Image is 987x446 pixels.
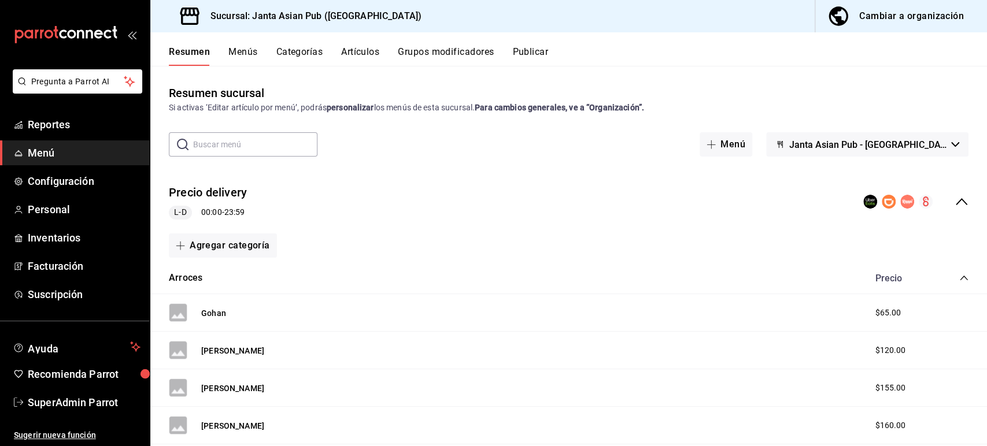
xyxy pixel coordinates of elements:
[875,307,901,319] span: $65.00
[341,46,379,66] button: Artículos
[875,344,905,356] span: $120.00
[28,340,125,354] span: Ayuda
[13,69,142,94] button: Pregunta a Parrot AI
[475,103,644,112] strong: Para cambios generales, ve a “Organización”.
[169,46,210,66] button: Resumen
[31,76,124,88] span: Pregunta a Parrot AI
[169,184,247,201] button: Precio delivery
[169,84,264,102] div: Resumen sucursal
[169,272,202,285] button: Arroces
[959,273,968,283] button: collapse-category-row
[327,103,374,112] strong: personalizar
[512,46,548,66] button: Publicar
[28,230,141,246] span: Inventarios
[875,419,905,432] span: $160.00
[875,382,905,394] span: $155.00
[193,133,317,156] input: Buscar menú
[28,258,141,274] span: Facturación
[169,206,191,218] span: L-D
[28,366,141,382] span: Recomienda Parrot
[201,307,226,319] button: Gohan
[150,175,987,229] div: collapse-menu-row
[28,287,141,302] span: Suscripción
[169,102,968,114] div: Si activas ‘Editar artículo por menú’, podrás los menús de esta sucursal.
[276,46,323,66] button: Categorías
[169,206,247,220] div: 00:00 - 23:59
[14,429,141,441] span: Sugerir nueva función
[201,345,264,356] button: [PERSON_NAME]
[789,139,947,150] span: Janta Asian Pub - [GEOGRAPHIC_DATA]
[201,9,422,23] h3: Sucursal: Janta Asian Pub ([GEOGRAPHIC_DATA])
[766,132,968,157] button: Janta Asian Pub - [GEOGRAPHIC_DATA]
[28,117,141,132] span: Reportes
[127,30,136,39] button: open_drawer_menu
[8,84,142,96] a: Pregunta a Parrot AI
[169,46,987,66] div: navigation tabs
[859,8,964,24] div: Cambiar a organización
[228,46,257,66] button: Menús
[201,382,264,394] button: [PERSON_NAME]
[169,233,277,258] button: Agregar categoría
[28,202,141,217] span: Personal
[398,46,494,66] button: Grupos modificadores
[700,132,752,157] button: Menú
[28,395,141,410] span: SuperAdmin Parrot
[863,273,937,284] div: Precio
[201,420,264,432] button: [PERSON_NAME]
[28,173,141,189] span: Configuración
[28,145,141,161] span: Menú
